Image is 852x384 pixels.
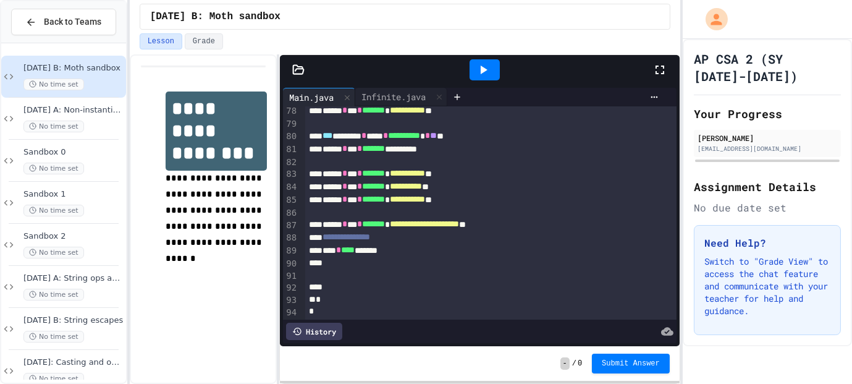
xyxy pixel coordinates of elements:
span: [DATE] A: Non-instantiated classes [23,105,124,116]
div: 80 [283,130,298,143]
div: 83 [283,168,298,181]
h1: AP CSA 2 (SY [DATE]-[DATE]) [694,50,841,85]
span: [DATE] B: Moth sandbox [23,63,124,74]
div: 92 [283,282,298,294]
div: Infinite.java [355,90,432,103]
button: Back to Teams [11,9,116,35]
div: 81 [283,143,298,156]
span: No time set [23,121,84,132]
div: No due date set [694,200,841,215]
div: 85 [283,194,298,207]
div: 78 [283,105,298,118]
div: 84 [283,181,298,194]
div: 82 [283,156,298,169]
span: No time set [23,247,84,258]
div: 79 [283,118,298,130]
button: Lesson [140,33,182,49]
span: [DATE]: Casting and overflow [23,357,124,368]
button: Grade [185,33,223,49]
div: [EMAIL_ADDRESS][DOMAIN_NAME] [698,144,837,153]
span: Sandbox 0 [23,147,124,158]
span: Back to Teams [44,15,101,28]
div: Main.java [283,88,355,106]
span: No time set [23,205,84,216]
span: Sandbox 2 [23,231,124,242]
div: My Account [693,5,731,33]
div: History [286,323,342,340]
div: 88 [283,232,298,245]
h3: Need Help? [704,236,830,250]
div: 94 [283,307,298,319]
span: - [560,357,570,370]
div: 87 [283,220,298,233]
span: No time set [23,163,84,174]
span: 26 Sep B: Moth sandbox [150,9,280,24]
span: Sandbox 1 [23,189,124,200]
div: Main.java [283,91,340,104]
div: [PERSON_NAME] [698,132,837,143]
div: 89 [283,245,298,258]
h2: Your Progress [694,105,841,122]
div: 93 [283,294,298,307]
span: No time set [23,289,84,301]
button: Submit Answer [592,354,670,373]
h2: Assignment Details [694,178,841,195]
span: [DATE] A: String ops and Capital-M Math [23,273,124,284]
span: / [572,359,576,369]
span: Submit Answer [602,359,660,369]
div: 86 [283,207,298,220]
div: 91 [283,270,298,283]
div: Infinite.java [355,88,447,106]
div: 90 [283,258,298,270]
span: No time set [23,331,84,343]
span: No time set [23,79,84,90]
span: 0 [578,359,582,369]
span: [DATE] B: String escapes [23,315,124,326]
p: Switch to "Grade View" to access the chat feature and communicate with your teacher for help and ... [704,255,830,317]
